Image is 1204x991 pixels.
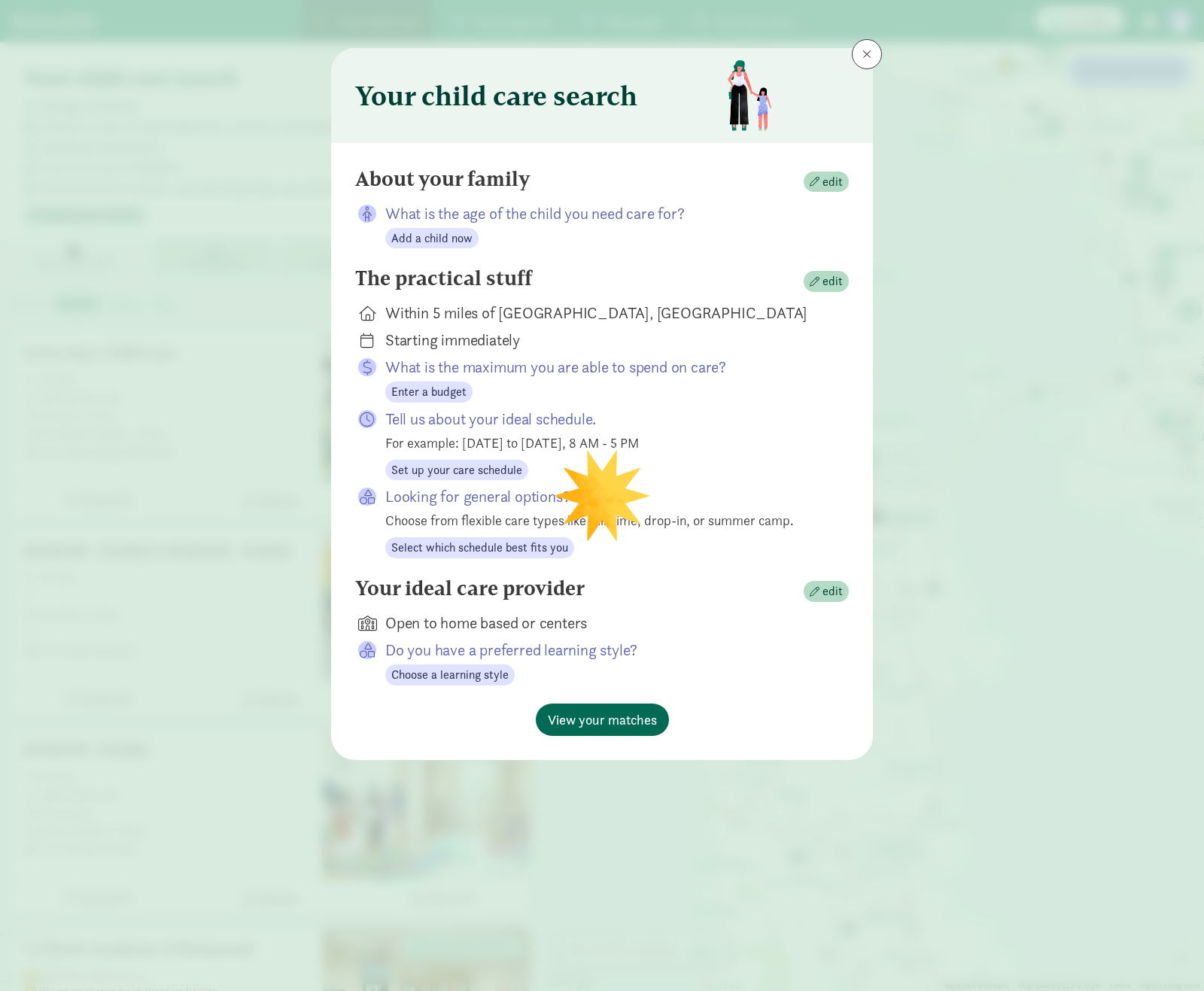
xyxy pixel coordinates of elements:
h4: The practical stuff [355,266,532,290]
p: Tell us about your ideal schedule. [385,409,825,430]
button: Choose a learning style [385,664,515,685]
span: View your matches [548,710,657,730]
span: edit [822,582,843,600]
h3: Your child care search [355,81,637,111]
div: Within 5 miles of [GEOGRAPHIC_DATA], [GEOGRAPHIC_DATA] [385,302,825,324]
p: Do you have a preferred learning style? [385,640,825,661]
button: Add a child now [385,228,479,249]
span: Enter a budget [391,383,467,401]
button: edit [804,271,849,292]
span: edit [822,173,843,191]
h4: Your ideal care provider [355,576,585,600]
span: Set up your care schedule [391,461,522,479]
p: What is the maximum you are able to spend on care? [385,357,825,378]
div: For example: [DATE] to [DATE], 8 AM - 5 PM [385,433,825,453]
div: Choose from flexible care types like full-time, drop-in, or summer camp. [385,510,825,530]
div: Open to home based or centers [385,613,825,634]
span: Select which schedule best fits you [391,539,568,557]
div: Starting immediately [385,330,825,351]
span: Add a child now [391,230,473,248]
button: Select which schedule best fits you [385,537,574,558]
h4: About your family [355,167,531,191]
button: edit [804,581,849,602]
span: Choose a learning style [391,666,509,684]
button: View your matches [536,704,669,736]
p: What is the age of the child you need care for? [385,203,825,224]
button: Enter a budget [385,382,473,403]
p: Looking for general options? [385,486,825,507]
span: edit [822,272,843,290]
button: Set up your care schedule [385,460,528,481]
button: edit [804,172,849,193]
